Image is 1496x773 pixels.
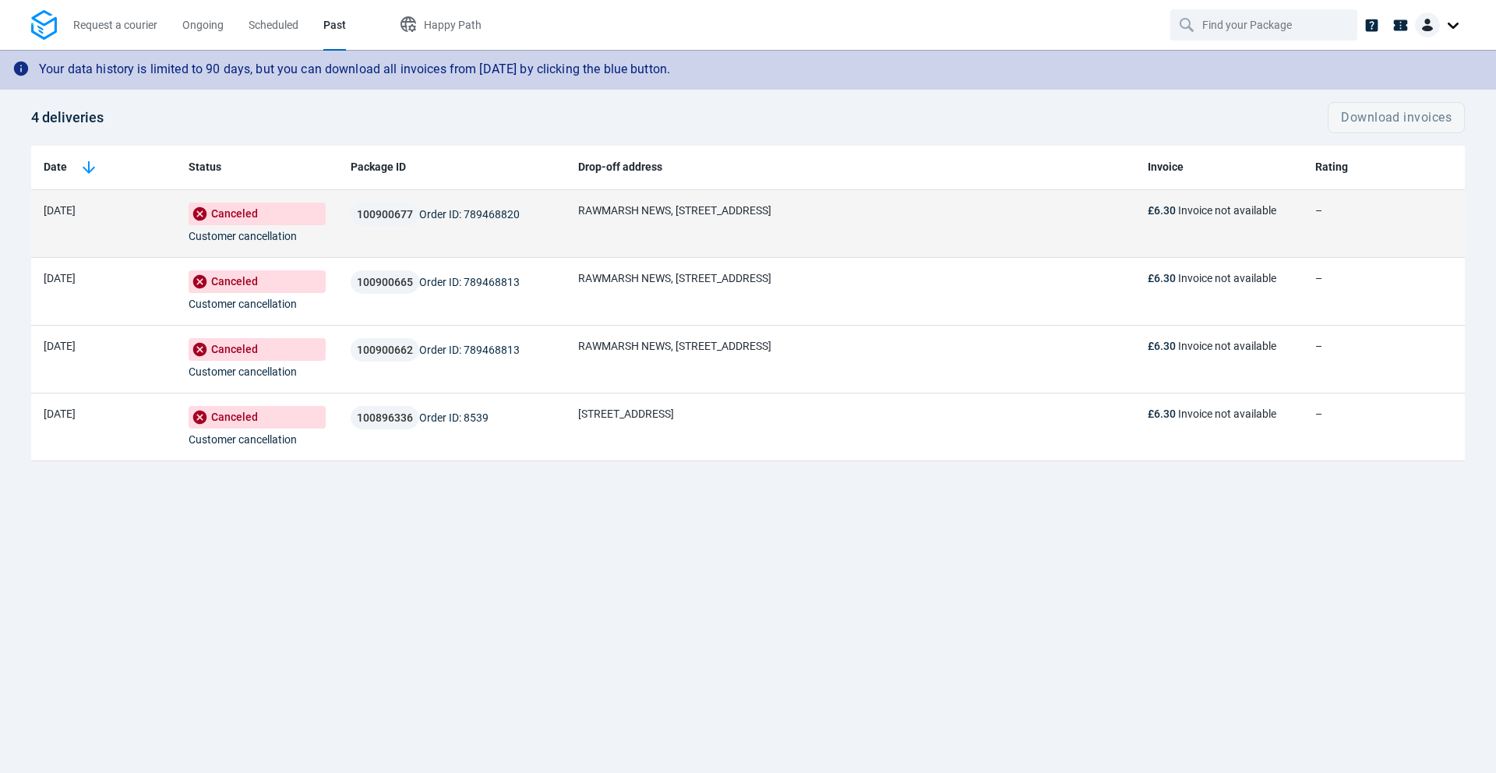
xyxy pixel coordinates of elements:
span: – [1315,408,1322,420]
span: RAWMARSH NEWS, [STREET_ADDRESS] [578,340,771,352]
button: 100896336 [351,406,419,429]
span: Customer cancellation [189,230,297,242]
span: Status [189,159,221,175]
span: Date [44,159,67,175]
div: Your data history is limited to 90 days, but you can download all invoices from [DATE] by clickin... [39,55,670,85]
span: Canceled [189,270,326,293]
span: Order ID: 789468813 [419,344,520,356]
span: Customer cancellation [189,298,297,310]
span: – [1315,204,1322,217]
img: Logo [31,10,57,41]
span: Customer cancellation [189,365,297,378]
span: Invoice not available [1178,272,1276,284]
span: [DATE] [44,272,76,284]
span: 100900662 [357,344,413,355]
span: [DATE] [44,408,76,420]
span: 100896336 [357,412,413,423]
span: Past [323,19,346,31]
span: – [1315,340,1322,352]
span: £6.30 [1148,204,1176,217]
input: Find your Package [1202,10,1328,40]
span: £6.30 [1148,340,1176,352]
span: £6.30 [1148,408,1176,420]
button: 100900677 [351,203,419,226]
span: [STREET_ADDRESS] [578,408,674,420]
span: [DATE] [44,340,76,352]
span: Order ID: 789468820 [419,208,520,221]
span: £6.30 [1148,272,1176,284]
span: Invoice [1148,159,1184,175]
span: RAWMARSH NEWS, [STREET_ADDRESS] [578,272,771,284]
button: 100900662 [351,338,419,362]
span: 100900665 [357,277,413,288]
span: Order ID: 8539 [419,411,489,424]
th: Toggle SortBy [31,146,176,190]
span: Invoice not available [1178,204,1276,217]
img: sorting [79,158,98,177]
span: Invoice not available [1178,408,1276,420]
button: 100900665 [351,270,419,294]
span: RAWMARSH NEWS, [STREET_ADDRESS] [578,204,771,217]
span: Request a courier [73,19,157,31]
span: Canceled [189,338,326,361]
span: Ongoing [182,19,224,31]
span: Drop-off address [578,159,662,175]
span: 100900677 [357,209,413,220]
span: Happy Path [424,19,482,31]
span: Package ID [351,159,406,175]
span: Rating [1315,159,1348,175]
span: – [1315,272,1322,284]
span: Scheduled [249,19,298,31]
span: Order ID: 789468813 [419,276,520,288]
span: Canceled [189,406,326,429]
span: Canceled [189,203,326,225]
span: 4 deliveries [31,109,104,125]
img: Client [1415,12,1440,37]
span: Customer cancellation [189,433,297,446]
span: Invoice not available [1178,340,1276,352]
span: [DATE] [44,204,76,217]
